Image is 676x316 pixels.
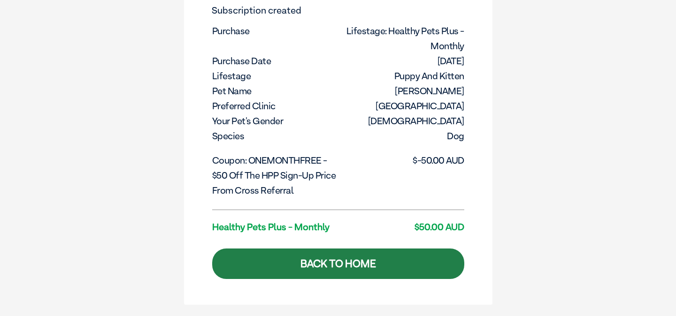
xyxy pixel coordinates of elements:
[339,83,464,98] dd: [PERSON_NAME]
[212,68,338,83] dt: Lifestage
[339,128,464,143] dd: Dog
[212,5,465,16] p: Subscription created
[212,113,338,128] dt: Your pet's gender
[212,23,338,38] dt: Purchase
[212,153,338,198] dt: Coupon: ONEMONTHFREE - $50 off the HPP sign-up price from cross referral
[212,83,338,98] dt: Pet Name
[339,219,464,234] dd: $50.00 AUD
[339,98,464,113] dd: [GEOGRAPHIC_DATA]
[339,68,464,83] dd: Puppy and Kitten
[212,248,464,279] a: Back to Home
[339,23,464,53] dd: Lifestage: Healthy Pets Plus - Monthly
[339,153,464,168] dd: $-50.00 AUD
[339,53,464,68] dd: [DATE]
[212,53,338,68] dt: Purchase Date
[339,113,464,128] dd: [DEMOGRAPHIC_DATA]
[212,219,338,234] dt: Healthy Pets Plus - Monthly
[212,128,338,143] dt: Species
[212,98,338,113] dt: Preferred Clinic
